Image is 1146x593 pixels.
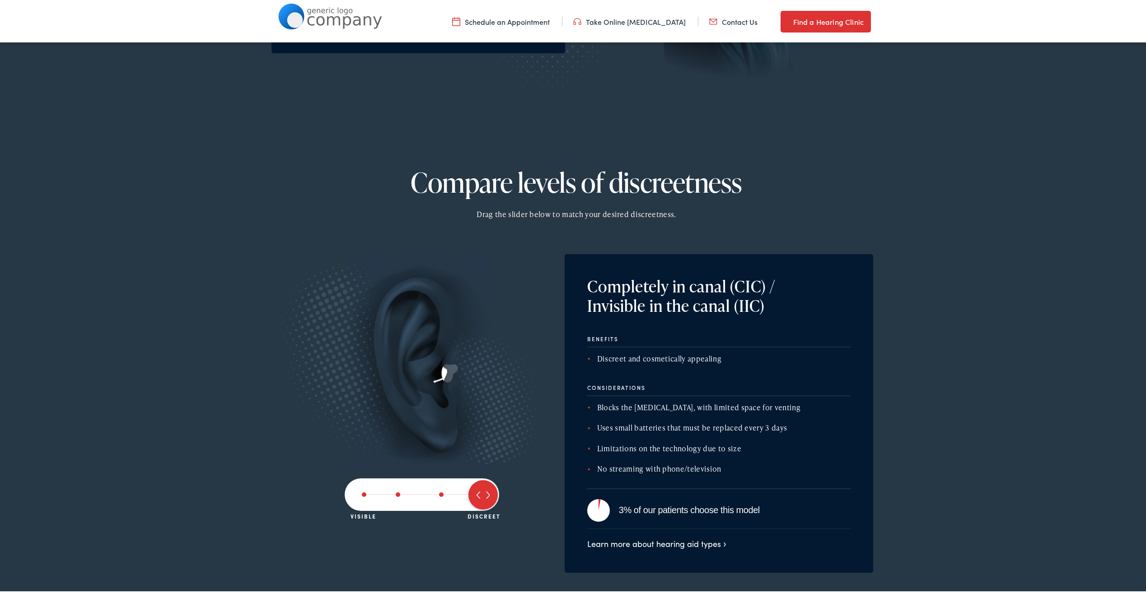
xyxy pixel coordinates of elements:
[351,509,376,518] div: Visible
[587,536,726,547] a: Learn more about hearing aid types
[452,15,460,25] img: utility icon
[468,509,500,518] div: Discreet
[573,15,686,25] a: Take Online [MEDICAL_DATA]
[587,400,851,412] li: Blocks the [MEDICAL_DATA], with limited space for venting
[587,383,851,394] div: Considerations
[573,15,581,25] img: utility icon
[328,166,825,195] h2: Compare levels of discreetness
[452,15,550,25] a: Schedule an Appointment
[587,461,851,473] li: No streaming with phone/television
[587,275,836,314] h2: Completely in canal (CIC) / Invisible in the canal (IIC)
[619,501,851,515] div: 3% of our patients choose this model
[587,351,851,363] li: Discreet and cosmetically appealing
[587,441,851,453] li: Limitations on the technology due to size
[781,14,789,25] img: utility icon
[587,420,851,432] li: Uses small batteries that must be replaced every 3 days
[781,9,871,31] a: Find a Hearing Clinic
[587,334,851,345] div: Benefits
[709,15,717,25] img: utility icon
[384,207,768,218] div: Drag the slider below to match your desired discreetness.
[709,15,758,25] a: Contact Us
